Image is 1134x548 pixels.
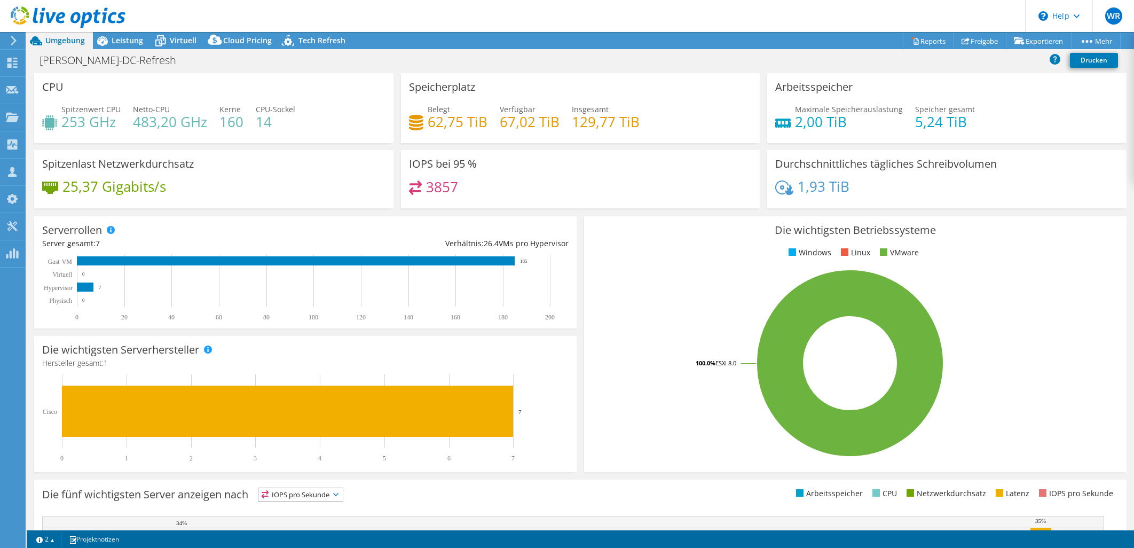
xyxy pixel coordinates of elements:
[838,247,870,259] li: Linux
[877,247,919,259] li: VMware
[1105,7,1122,25] span: WR
[993,488,1029,499] li: Latenz
[42,158,194,170] h3: Spitzenlast Netzwerkdurchsatz
[795,104,903,114] span: Maximale Speicherauslastung
[915,104,975,114] span: Speicher gesamt
[62,181,166,192] h4: 25,37 Gigabits/s
[258,488,343,501] span: IOPS pro Sekunde
[133,104,170,114] span: Netto-CPU
[223,35,272,45] span: Cloud Pricing
[1006,33,1072,49] a: Exportieren
[356,314,366,321] text: 120
[256,116,295,128] h4: 14
[42,357,569,369] h4: Hersteller gesamt:
[409,158,477,170] h3: IOPS bei 95 %
[263,314,270,321] text: 80
[870,488,897,499] li: CPU
[125,455,128,462] text: 1
[1035,518,1046,524] text: 35%
[96,238,100,248] span: 7
[498,314,508,321] text: 180
[775,158,997,170] h3: Durchschnittliches tägliches Schreibvolumen
[798,181,849,192] h4: 1,93 TiB
[52,271,72,278] text: Virtuell
[572,116,640,128] h4: 129,77 TiB
[254,455,257,462] text: 3
[61,104,121,114] span: Spitzenwert CPU
[61,533,127,546] a: Projektnotizen
[500,116,560,128] h4: 67,02 TiB
[428,104,450,114] span: Belegt
[404,314,413,321] text: 140
[409,81,475,93] h3: Speicherplatz
[60,455,64,462] text: 0
[42,238,305,249] div: Server gesamt:
[904,488,986,499] li: Netzwerkdurchsatz
[43,408,57,416] text: Cisco
[190,455,193,462] text: 2
[426,181,458,193] h4: 3857
[298,35,345,45] span: Tech Refresh
[216,314,222,321] text: 60
[793,488,863,499] li: Arbeitsspeicher
[383,455,386,462] text: 5
[305,238,569,249] div: Verhältnis: VMs pro Hypervisor
[451,314,460,321] text: 160
[520,259,527,264] text: 185
[592,224,1119,236] h3: Die wichtigsten Betriebssysteme
[104,358,108,368] span: 1
[428,116,487,128] h4: 62,75 TiB
[775,81,853,93] h3: Arbeitsspeicher
[545,314,555,321] text: 200
[915,116,975,128] h4: 5,24 TiB
[318,455,321,462] text: 4
[44,284,73,292] text: Hypervisor
[168,314,175,321] text: 40
[61,116,121,128] h4: 253 GHz
[219,116,243,128] h4: 160
[133,116,207,128] h4: 483,20 GHz
[42,81,64,93] h3: CPU
[256,104,295,114] span: CPU-Sockel
[99,285,101,290] text: 7
[42,224,102,236] h3: Serverrollen
[518,409,522,415] text: 7
[219,104,241,114] span: Kerne
[1038,11,1048,21] svg: \n
[35,54,193,66] h1: [PERSON_NAME]-DC-Refresh
[1070,53,1118,68] a: Drucken
[786,247,831,259] li: Windows
[82,298,85,303] text: 0
[1036,488,1113,499] li: IOPS pro Sekunde
[48,258,73,265] text: Gast-VM
[82,271,85,277] text: 0
[29,533,62,546] a: 2
[954,33,1006,49] a: Freigabe
[715,359,736,367] tspan: ESXi 8.0
[696,359,715,367] tspan: 100.0%
[121,314,128,321] text: 20
[1071,33,1121,49] a: Mehr
[112,35,143,45] span: Leistung
[309,314,318,321] text: 100
[500,104,535,114] span: Verfügbar
[484,238,499,248] span: 26.4
[42,344,199,356] h3: Die wichtigsten Serverhersteller
[176,520,187,526] text: 34%
[170,35,196,45] span: Virtuell
[511,455,515,462] text: 7
[795,116,903,128] h4: 2,00 TiB
[447,455,451,462] text: 6
[49,297,72,304] text: Physisch
[75,314,78,321] text: 0
[903,33,954,49] a: Reports
[45,35,85,45] span: Umgebung
[572,104,609,114] span: Insgesamt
